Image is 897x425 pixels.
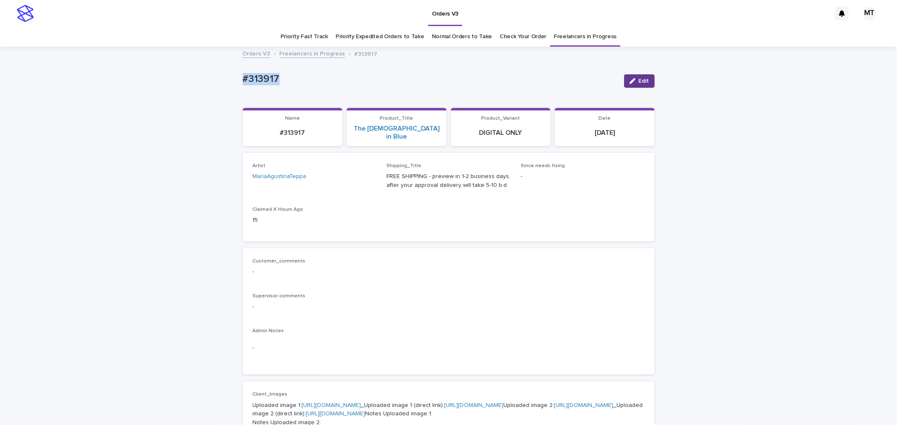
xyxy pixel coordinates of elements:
a: Orders V3 [243,48,270,58]
button: Edit [624,74,655,88]
p: DIGITAL ONLY [456,129,546,137]
p: - [521,172,645,181]
p: - [253,268,645,276]
span: Artist [253,163,266,168]
div: MT [863,7,876,20]
span: Date [598,116,611,121]
span: Shipping_Title [386,163,421,168]
a: MariaAgustinaTeppa [253,172,307,181]
p: - [253,302,645,311]
p: [DATE] [560,129,650,137]
a: [URL][DOMAIN_NAME] [306,411,365,417]
p: #313917 [355,49,378,58]
img: stacker-logo-s-only.png [17,5,34,22]
a: Normal Orders to Take [432,27,492,47]
span: Product_Variant [481,116,520,121]
a: [URL][DOMAIN_NAME] [554,402,614,408]
span: Supervisor comments [253,294,306,299]
a: [URL][DOMAIN_NAME] [445,402,504,408]
p: FREE SHIPPING - preview in 1-2 business days, after your approval delivery will take 5-10 b.d. [386,172,511,190]
span: Customer_comments [253,259,306,264]
p: 15 [253,216,377,225]
a: Freelancers in Progress [280,48,345,58]
span: Client_Images [253,392,288,397]
span: Claimed X Hours Ago [253,207,304,212]
span: Admin Notes [253,328,284,333]
a: The [DEMOGRAPHIC_DATA] in Blue [352,125,442,141]
a: Priority Expedited Orders to Take [336,27,424,47]
span: Edit [639,78,649,84]
span: Since needs fixing [521,163,565,168]
a: Check Your Order [500,27,546,47]
span: Product_Title [380,116,413,121]
a: Priority Fast Track [280,27,328,47]
a: [URL][DOMAIN_NAME] [302,402,361,408]
p: - [253,344,645,352]
p: #313917 [248,129,338,137]
a: Freelancers in Progress [554,27,617,47]
p: #313917 [243,73,617,85]
span: Name [285,116,300,121]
